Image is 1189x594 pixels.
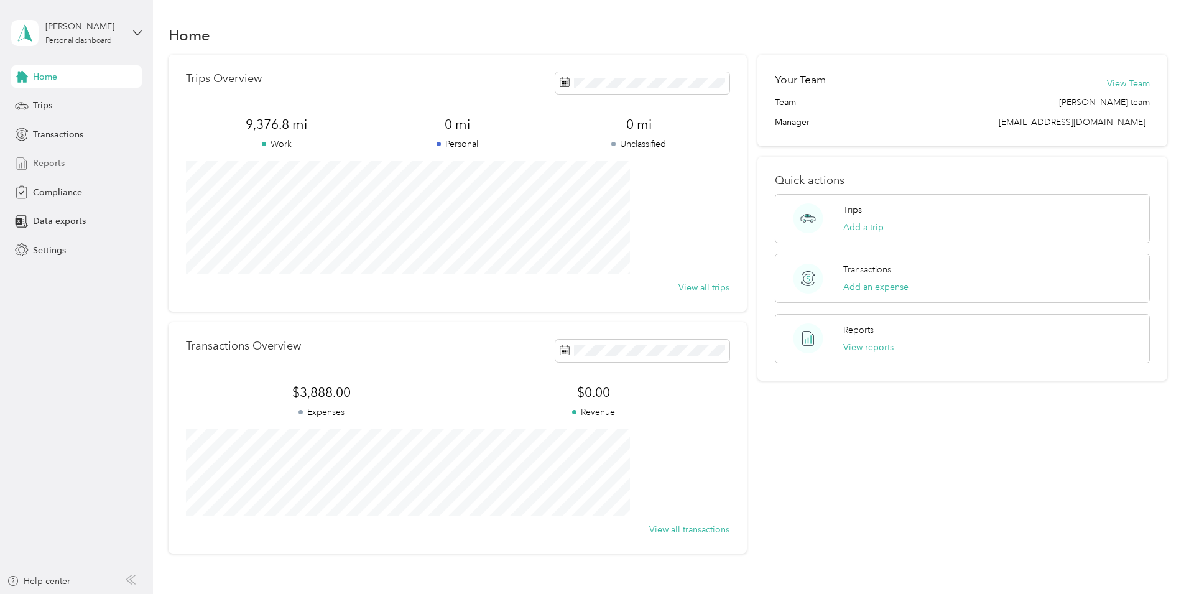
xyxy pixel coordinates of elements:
h1: Home [169,29,210,42]
p: Trips [843,203,862,216]
p: Transactions [843,263,891,276]
span: $3,888.00 [186,384,458,401]
span: 0 mi [367,116,548,133]
h2: Your Team [775,72,826,88]
p: Quick actions [775,174,1150,187]
div: Personal dashboard [45,37,112,45]
div: [PERSON_NAME] [45,20,123,33]
span: Reports [33,157,65,170]
span: 9,376.8 mi [186,116,367,133]
button: View all transactions [649,523,729,536]
button: Help center [7,575,70,588]
span: [PERSON_NAME] team [1059,96,1150,109]
p: Reports [843,323,874,336]
span: 0 mi [548,116,729,133]
span: Settings [33,244,66,257]
p: Expenses [186,406,458,419]
span: Compliance [33,186,82,199]
p: Transactions Overview [186,340,301,353]
span: Transactions [33,128,83,141]
p: Unclassified [548,137,729,151]
span: Data exports [33,215,86,228]
p: Trips Overview [186,72,262,85]
span: Team [775,96,796,109]
button: View all trips [678,281,729,294]
span: $0.00 [458,384,729,401]
iframe: Everlance-gr Chat Button Frame [1119,524,1189,594]
span: Manager [775,116,810,129]
button: Add an expense [843,281,909,294]
p: Revenue [458,406,729,419]
p: Personal [367,137,548,151]
button: View Team [1107,77,1150,90]
span: Home [33,70,57,83]
p: Work [186,137,367,151]
span: [EMAIL_ADDRESS][DOMAIN_NAME] [999,117,1145,128]
button: View reports [843,341,894,354]
button: Add a trip [843,221,884,234]
span: Trips [33,99,52,112]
